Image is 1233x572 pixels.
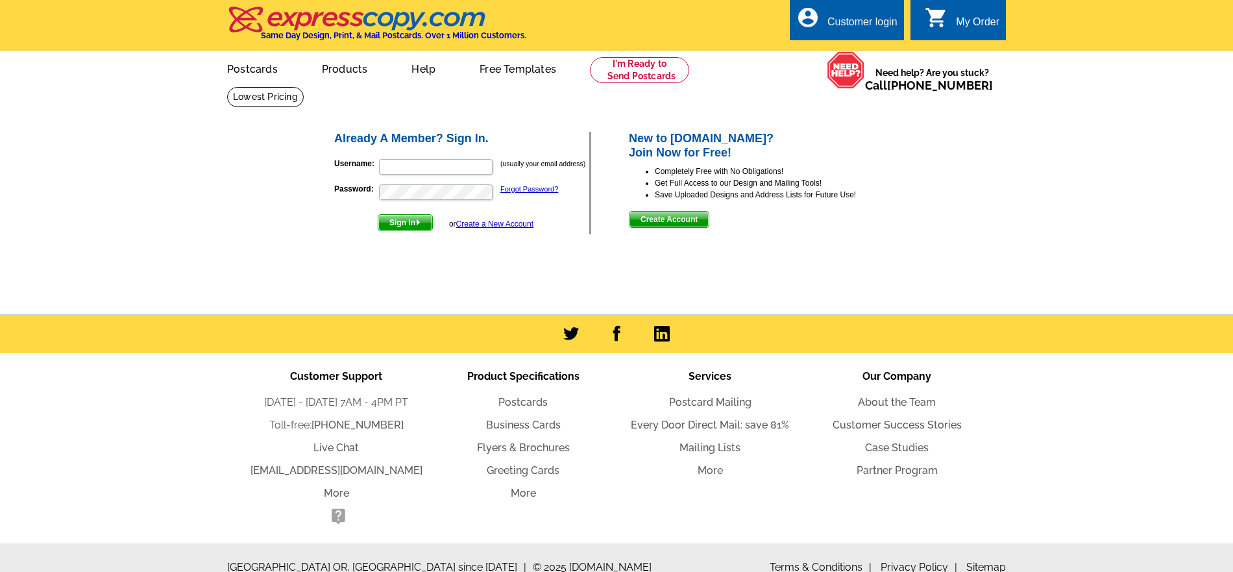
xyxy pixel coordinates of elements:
a: Case Studies [865,441,929,454]
div: Customer login [827,16,897,34]
a: More [698,464,723,477]
a: About the Team [858,396,936,408]
a: Products [301,53,389,83]
a: Same Day Design, Print, & Mail Postcards. Over 1 Million Customers. [227,16,526,40]
a: Every Door Direct Mail: save 81% [631,419,789,431]
a: [EMAIL_ADDRESS][DOMAIN_NAME] [250,464,422,477]
button: Create Account [629,211,709,228]
li: Completely Free with No Obligations! [655,166,901,177]
span: Need help? Are you stuck? [865,66,999,92]
h2: Already A Member? Sign In. [334,132,589,146]
li: Get Full Access to our Design and Mailing Tools! [655,177,901,189]
a: Mailing Lists [679,441,740,454]
span: Customer Support [290,370,382,382]
a: Postcards [498,396,548,408]
a: shopping_cart My Order [925,14,999,31]
li: Toll-free: [243,417,430,433]
h2: New to [DOMAIN_NAME]? Join Now for Free! [629,132,901,160]
a: Customer Success Stories [833,419,962,431]
i: shopping_cart [925,6,948,29]
h4: Same Day Design, Print, & Mail Postcards. Over 1 Million Customers. [261,31,526,40]
label: Username: [334,158,378,169]
span: Services [689,370,731,382]
i: account_circle [796,6,820,29]
a: Postcards [206,53,299,83]
span: Call [865,79,993,92]
a: Help [391,53,456,83]
a: Create a New Account [456,219,533,229]
div: or [449,218,533,230]
img: button-next-arrow-white.png [415,219,421,225]
a: Partner Program [857,464,938,477]
a: Free Templates [459,53,577,83]
a: Live Chat [313,441,359,454]
label: Password: [334,183,378,195]
a: Postcard Mailing [669,396,751,408]
li: [DATE] - [DATE] 7AM - 4PM PT [243,395,430,410]
span: Our Company [862,370,931,382]
a: account_circle Customer login [796,14,897,31]
a: More [511,487,536,499]
a: More [324,487,349,499]
a: Business Cards [486,419,561,431]
div: My Order [956,16,999,34]
button: Sign In [378,214,433,231]
a: [PHONE_NUMBER] [887,79,993,92]
span: Create Account [629,212,709,227]
li: Save Uploaded Designs and Address Lists for Future Use! [655,189,901,201]
small: (usually your email address) [500,160,585,168]
a: Forgot Password? [500,185,558,193]
span: Sign In [378,215,432,230]
a: Flyers & Brochures [477,441,570,454]
a: Greeting Cards [487,464,559,477]
img: help [827,51,865,89]
a: [PHONE_NUMBER] [311,419,404,431]
span: Product Specifications [467,370,580,382]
